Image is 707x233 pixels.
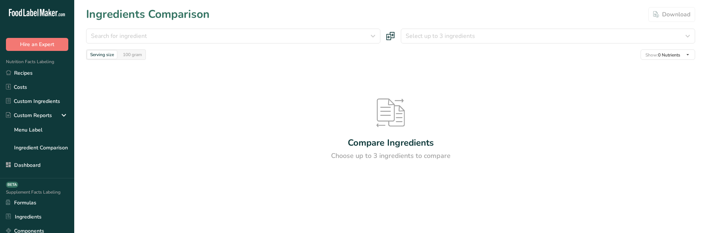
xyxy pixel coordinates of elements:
div: Choose up to 3 ingredients to compare [331,151,451,161]
button: Search for ingredient [86,29,380,43]
button: Download [648,7,695,22]
button: Hire an Expert [6,38,68,51]
span: Show: [645,52,658,58]
div: 100 gram [120,51,145,59]
span: Search for ingredient [91,32,147,41]
div: Compare Ingredients [348,136,434,149]
span: 0 Nutrients [645,52,680,58]
div: Serving size [87,51,117,59]
div: Download [653,10,690,19]
div: BETA [6,182,18,188]
div: Custom Reports [6,111,52,119]
span: Select up to 3 ingredients [406,32,475,41]
button: Select up to 3 ingredients [401,29,695,43]
h1: Ingredients Comparison [86,6,210,23]
button: Show:0 Nutrients [641,49,695,60]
